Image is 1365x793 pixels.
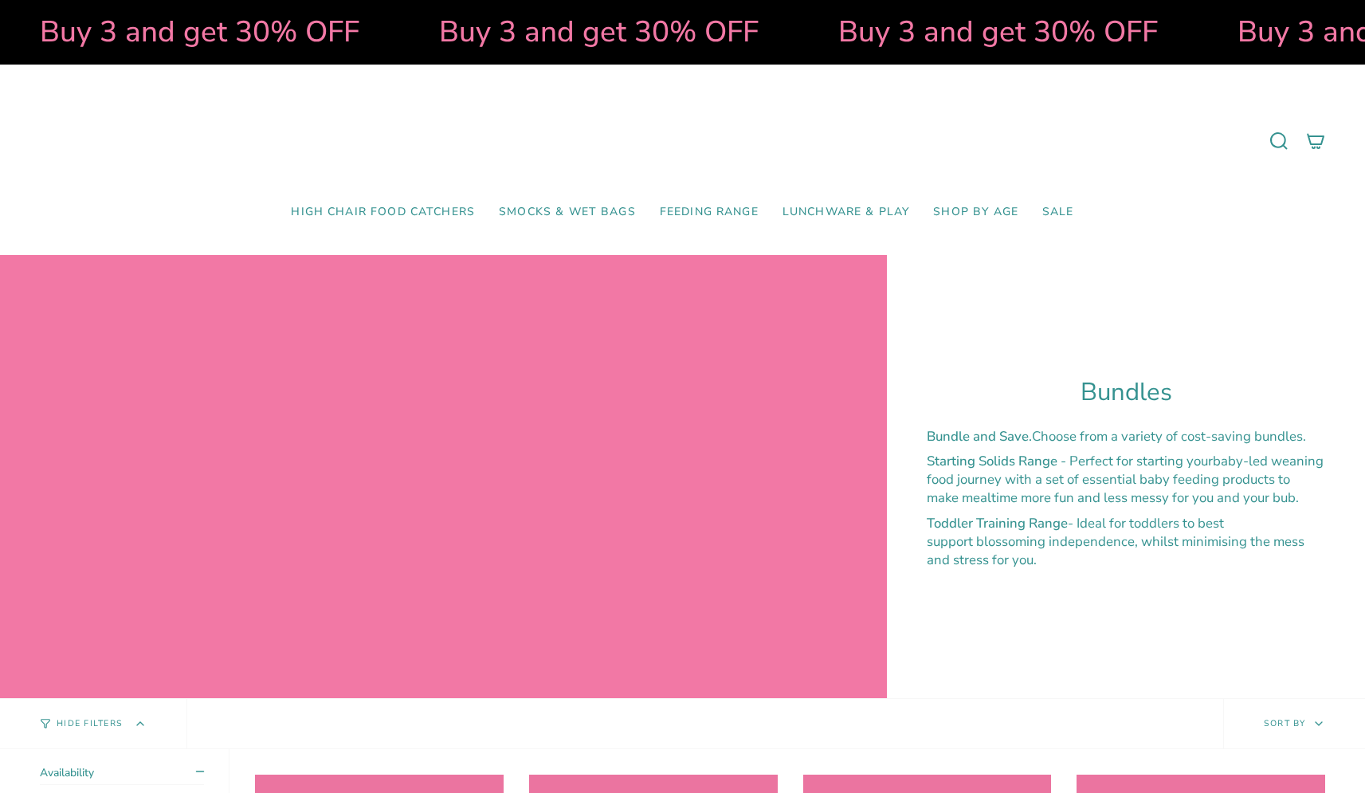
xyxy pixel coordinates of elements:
[927,514,1325,569] p: - Ideal for toddlers to best support blossoming independence, whilst minimising the mess and stre...
[927,427,1032,446] strong: Bundle and Save.
[933,206,1018,219] span: Shop by Age
[771,194,921,231] a: Lunchware & Play
[927,514,1068,532] strong: Toddler Training Range
[648,194,771,231] a: Feeding Range
[1264,717,1306,729] span: Sort by
[291,206,475,219] span: High Chair Food Catchers
[660,206,759,219] span: Feeding Range
[1042,206,1074,219] span: SALE
[279,194,487,231] a: High Chair Food Catchers
[499,206,636,219] span: Smocks & Wet Bags
[783,206,909,219] span: Lunchware & Play
[927,427,1325,446] p: Choose from a variety of cost-saving bundles.
[57,720,123,728] span: Hide Filters
[487,194,648,231] a: Smocks & Wet Bags
[927,378,1325,407] h1: Bundles
[1030,194,1086,231] a: SALE
[545,88,820,194] a: Mumma’s Little Helpers
[927,452,1324,507] span: baby-led weaning food journey with a set of essential baby feeding products to make mealtime more...
[40,765,94,780] span: Availability
[40,765,204,785] summary: Availability
[1223,699,1365,748] button: Sort by
[927,452,1057,470] strong: Starting Solids Range
[37,12,357,52] strong: Buy 3 and get 30% OFF
[921,194,1030,231] a: Shop by Age
[836,12,1155,52] strong: Buy 3 and get 30% OFF
[927,452,1325,507] p: - Perfect for starting your
[437,12,756,52] strong: Buy 3 and get 30% OFF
